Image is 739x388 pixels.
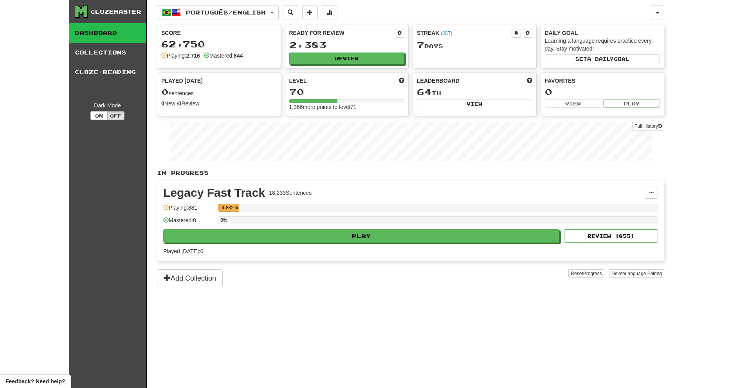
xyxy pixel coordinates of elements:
[161,52,200,60] div: Playing:
[545,54,660,63] button: Seta dailygoal
[161,77,203,85] span: Played [DATE]
[289,40,405,50] div: 2,383
[302,5,318,20] button: Add sentence to collection
[545,29,660,37] div: Daily Goal
[69,62,146,82] a: Cloze-Reading
[157,269,223,287] button: Add Collection
[545,99,602,108] button: View
[69,23,146,43] a: Dashboard
[157,169,664,177] p: In Progress
[163,204,214,217] div: Playing: 881
[417,40,532,50] div: Day s
[69,43,146,62] a: Collections
[5,377,65,385] span: Open feedback widget
[161,100,164,107] strong: 0
[609,269,664,278] button: DeleteLanguage Pairing
[220,204,239,212] div: 4.832%
[161,39,277,49] div: 62,750
[163,187,265,199] div: Legacy Fast Track
[161,29,277,37] div: Score
[161,100,277,107] div: New / Review
[161,87,277,97] div: sentences
[289,87,405,97] div: 70
[289,77,307,85] span: Level
[587,56,614,62] span: a daily
[568,269,604,278] button: ResetProgress
[417,29,512,37] div: Streak
[632,122,664,131] a: Full History
[527,77,532,85] span: This week in points, UTC
[161,86,169,97] span: 0
[107,111,124,120] button: Off
[186,53,200,59] strong: 2,716
[163,248,203,254] span: Played [DATE]: 0
[234,53,243,59] strong: 844
[322,5,337,20] button: More stats
[178,100,182,107] strong: 0
[417,77,460,85] span: Leaderboard
[90,8,141,16] div: Clozemaster
[163,229,559,243] button: Play
[417,87,532,97] div: th
[289,53,405,64] button: Review
[75,102,140,109] div: Dark Mode
[545,87,660,97] div: 0
[163,216,214,229] div: Mastered: 0
[441,31,452,36] a: (JST)
[583,271,602,276] span: Progress
[564,229,658,243] button: Review (855)
[625,271,662,276] span: Language Pairing
[603,99,660,108] button: Play
[417,100,532,108] button: View
[545,77,660,85] div: Favorites
[157,5,279,20] button: Português/English
[417,86,432,97] span: 64
[289,103,405,111] div: 1,366 more points to level 71
[399,77,404,85] span: Score more points to level up
[269,189,312,197] div: 18,233 Sentences
[204,52,243,60] div: Mastered:
[90,111,108,120] button: On
[283,5,298,20] button: Search sentences
[545,37,660,53] div: Learning a language requires practice every day. Stay motivated!
[289,29,395,37] div: Ready for Review
[417,39,424,50] span: 7
[186,9,266,16] span: Português / English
